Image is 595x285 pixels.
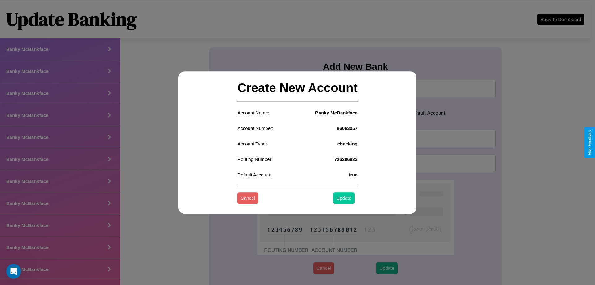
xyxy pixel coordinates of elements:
button: Cancel [237,193,258,204]
p: Account Number: [237,124,273,132]
h4: Banky McBankface [315,110,358,115]
iframe: Intercom live chat [6,264,21,279]
div: Give Feedback [588,130,592,155]
p: Account Name: [237,109,269,117]
h4: 86063057 [337,126,358,131]
h4: checking [337,141,358,146]
h4: 726286823 [334,157,358,162]
h2: Create New Account [237,75,358,101]
p: Default Account: [237,171,271,179]
p: Account Type: [237,140,267,148]
h4: true [349,172,357,177]
button: Update [333,193,354,204]
p: Routing Number: [237,155,272,163]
